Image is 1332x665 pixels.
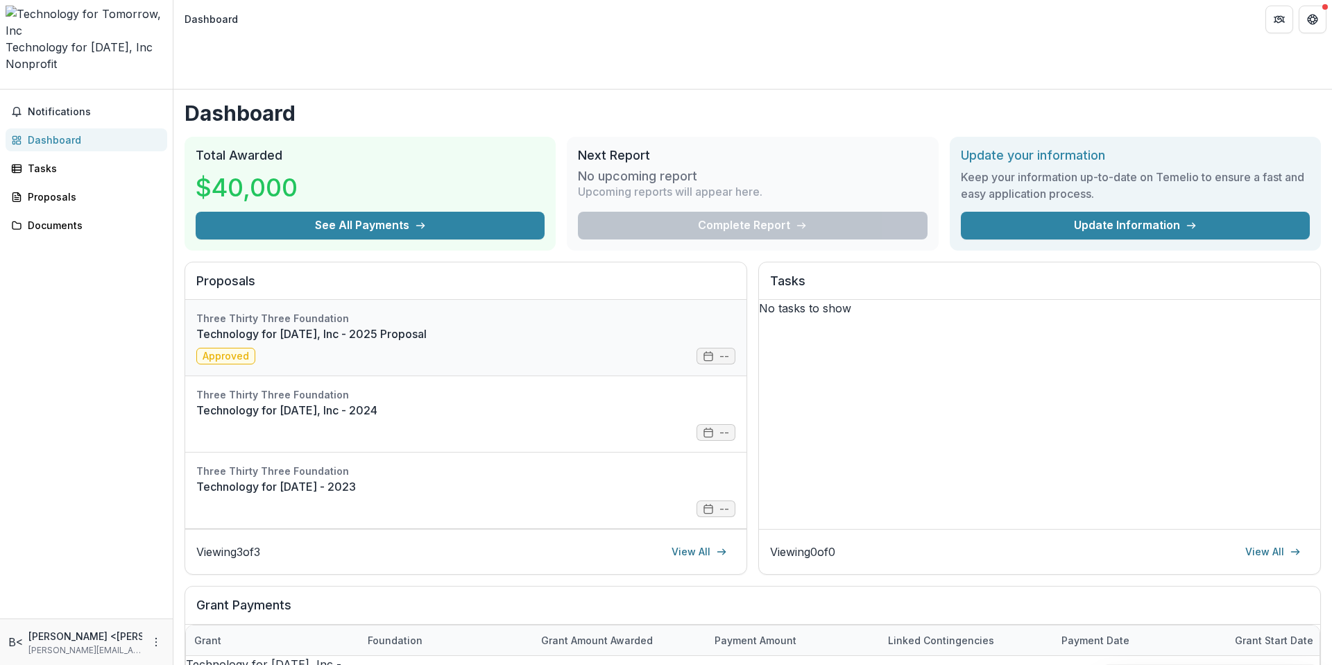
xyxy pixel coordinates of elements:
h3: Keep your information up-to-date on Temelio to ensure a fast and easy application process. [961,169,1310,202]
div: Payment Amount [706,625,880,655]
p: [PERSON_NAME][EMAIL_ADDRESS][PERSON_NAME][DOMAIN_NAME][DATE] [28,644,142,657]
a: View All [1237,541,1309,563]
h3: No upcoming report [578,169,697,184]
h2: Proposals [196,273,735,300]
div: Grant start date [1227,633,1322,648]
h2: Total Awarded [196,148,545,163]
div: Proposals [28,190,156,204]
div: Payment date [1053,625,1227,655]
a: Technology for [DATE], Inc - 2025 Proposal [196,326,735,342]
h2: Tasks [770,273,1309,300]
p: Viewing 3 of 3 [196,544,260,560]
button: See All Payments [196,212,545,239]
img: Technology for Tomorrow, Inc [6,6,167,39]
p: No tasks to show [759,300,1320,317]
div: Becky Holt <becky.holt@tech4tomorrow.org> [8,634,23,650]
a: Technology for [DATE] - 2023 [196,478,735,495]
p: Upcoming reports will appear here. [578,183,762,200]
button: Partners [1265,6,1293,33]
span: Nonprofit [6,57,57,71]
div: Grant [186,633,230,648]
div: Linked Contingencies [880,625,1053,655]
div: Documents [28,218,156,233]
button: More [148,634,164,650]
div: Grant amount awarded [533,625,706,655]
a: Update Information [961,212,1310,239]
div: Grant amount awarded [533,633,661,648]
button: Notifications [6,101,167,123]
div: Dashboard [28,133,156,147]
h2: Next Report [578,148,927,163]
div: Tasks [28,161,156,176]
a: Dashboard [6,128,167,151]
a: Documents [6,214,167,237]
div: Foundation [359,625,533,655]
div: Grant [186,625,359,655]
h2: Grant Payments [196,598,1309,624]
div: Payment Amount [706,633,805,648]
a: Technology for [DATE], Inc - 2024 [196,402,735,419]
h3: $40,000 [196,169,298,206]
button: Get Help [1299,6,1326,33]
nav: breadcrumb [179,9,244,29]
div: Foundation [359,633,431,648]
a: Proposals [6,185,167,208]
div: Payment date [1053,633,1138,648]
div: Dashboard [185,12,238,26]
div: Technology for [DATE], Inc [6,39,167,56]
a: View All [663,541,735,563]
p: Viewing 0 of 0 [770,544,835,560]
h2: Update your information [961,148,1310,163]
a: Tasks [6,157,167,180]
h1: Dashboard [185,101,1321,126]
span: Notifications [28,106,162,118]
div: Linked Contingencies [880,633,1002,648]
p: [PERSON_NAME] <[PERSON_NAME][EMAIL_ADDRESS][PERSON_NAME][DOMAIN_NAME][DATE]> [28,629,477,643]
